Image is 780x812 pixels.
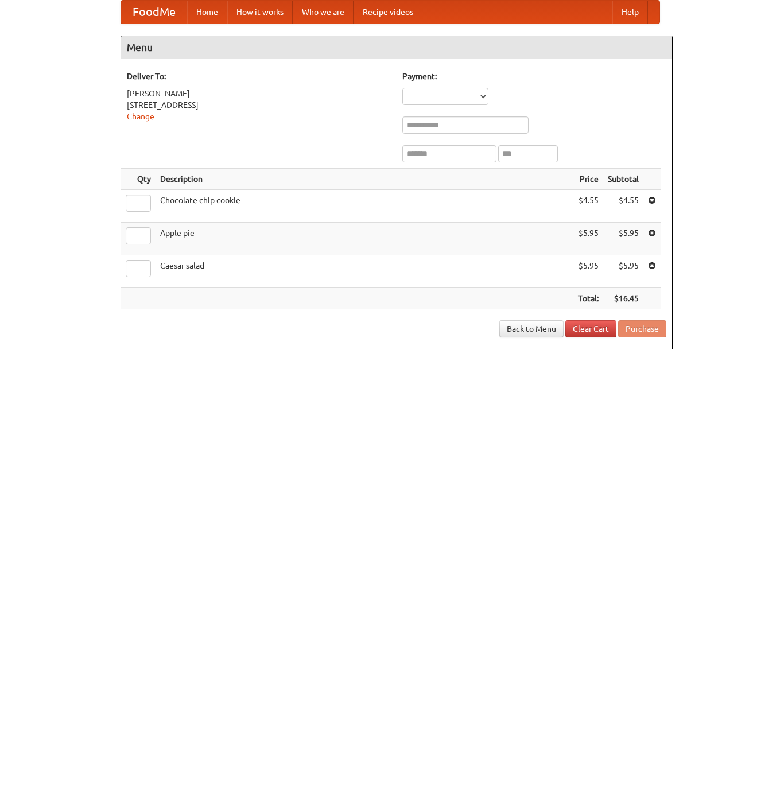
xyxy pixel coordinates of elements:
[618,320,666,337] button: Purchase
[121,36,672,59] h4: Menu
[127,112,154,121] a: Change
[127,88,391,99] div: [PERSON_NAME]
[603,255,643,288] td: $5.95
[573,190,603,223] td: $4.55
[603,190,643,223] td: $4.55
[603,169,643,190] th: Subtotal
[603,288,643,309] th: $16.45
[293,1,354,24] a: Who we are
[187,1,227,24] a: Home
[573,255,603,288] td: $5.95
[402,71,666,82] h5: Payment:
[603,223,643,255] td: $5.95
[121,1,187,24] a: FoodMe
[156,255,573,288] td: Caesar salad
[156,223,573,255] td: Apple pie
[573,169,603,190] th: Price
[573,288,603,309] th: Total:
[573,223,603,255] td: $5.95
[156,190,573,223] td: Chocolate chip cookie
[121,169,156,190] th: Qty
[156,169,573,190] th: Description
[354,1,422,24] a: Recipe videos
[612,1,648,24] a: Help
[227,1,293,24] a: How it works
[499,320,564,337] a: Back to Menu
[127,71,391,82] h5: Deliver To:
[127,99,391,111] div: [STREET_ADDRESS]
[565,320,616,337] a: Clear Cart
